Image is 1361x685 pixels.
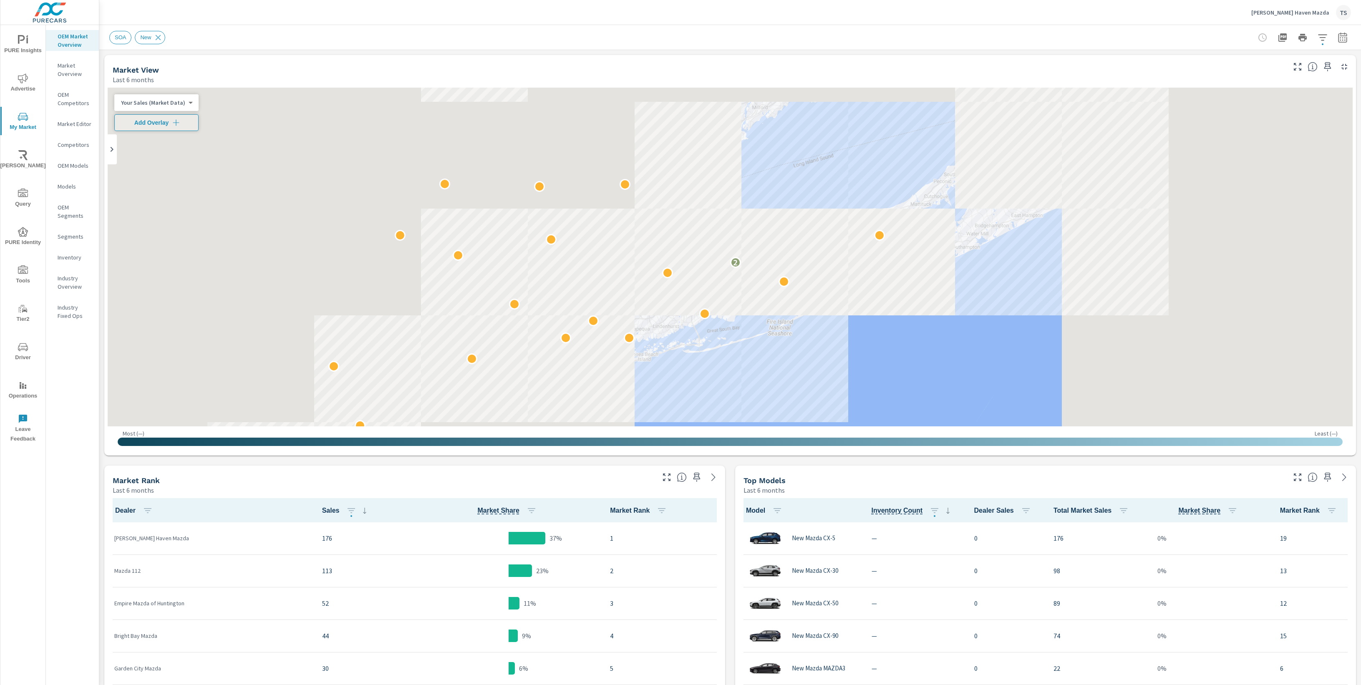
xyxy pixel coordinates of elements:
[707,471,720,484] a: See more details in report
[46,139,99,151] div: Competitors
[744,485,785,495] p: Last 6 months
[1274,29,1291,46] button: "Export Report to PDF"
[46,272,99,293] div: Industry Overview
[792,632,838,640] p: New Mazda CX-90
[46,301,99,322] div: Industry Fixed Ops
[46,230,99,243] div: Segments
[792,534,835,542] p: New Mazda CX-5
[114,99,192,107] div: Your Sales (Market Data)
[1157,631,1167,641] p: 0%
[135,34,156,40] span: New
[1280,598,1346,608] p: 12
[872,598,961,608] p: —
[1336,5,1351,20] div: TS
[477,506,519,516] span: Dealer Sales / Total Market Sales. [Market = within dealer PMA (or 60 miles if no PMA is defined)...
[58,32,92,49] p: OEM Market Overview
[872,533,961,543] p: —
[322,663,407,673] p: 30
[3,189,43,209] span: Query
[749,656,782,681] img: glamour
[549,533,562,543] p: 37%
[1334,29,1351,46] button: Select Date Range
[46,118,99,130] div: Market Editor
[58,274,92,291] p: Industry Overview
[1308,62,1318,72] span: Find the biggest opportunities in your market for your inventory. Understand by postal code where...
[974,533,1040,543] p: 0
[536,566,549,576] p: 23%
[872,631,961,641] p: —
[121,99,185,106] p: Your Sales (Market Data)
[1054,506,1132,516] span: Total Market Sales
[58,182,92,191] p: Models
[872,506,953,516] span: Inventory Count
[749,623,782,648] img: glamour
[974,598,1040,608] p: 0
[524,598,536,608] p: 11%
[322,566,407,576] p: 113
[46,180,99,193] div: Models
[114,632,309,640] p: Bright Bay Mazda
[746,506,786,516] span: Model
[749,558,782,583] img: glamour
[58,120,92,128] p: Market Editor
[872,566,961,576] p: —
[1280,533,1346,543] p: 19
[3,414,43,444] span: Leave Feedback
[3,304,43,324] span: Tier2
[135,31,165,44] div: New
[3,227,43,247] span: PURE Identity
[974,506,1034,516] span: Dealer Sales
[792,599,838,607] p: New Mazda CX-50
[3,112,43,132] span: My Market
[3,342,43,363] span: Driver
[1291,471,1304,484] button: Make Fullscreen
[1308,472,1318,482] span: Find the biggest opportunities within your model lineup nationwide. [Source: Market registration ...
[1054,631,1139,641] p: 74
[610,631,715,641] p: 4
[1157,533,1167,543] p: 0%
[113,75,154,85] p: Last 6 months
[1157,663,1167,673] p: 0%
[1280,566,1346,576] p: 13
[113,65,159,74] h5: Market View
[1280,506,1340,516] span: Market Rank
[1157,598,1167,608] p: 0%
[46,30,99,51] div: OEM Market Overview
[1314,29,1331,46] button: Apply Filters
[0,25,45,447] div: nav menu
[1179,506,1221,516] span: Model Sales / Total Market Sales. [Market = within dealer PMA (or 60 miles if no PMA is defined) ...
[610,663,715,673] p: 5
[1338,60,1351,73] button: Minimize Widget
[114,599,309,607] p: Empire Mazda of Huntington
[322,533,407,543] p: 176
[1338,471,1351,484] a: See more details in report
[46,59,99,80] div: Market Overview
[744,476,786,485] h5: Top Models
[58,303,92,320] p: Industry Fixed Ops
[58,253,92,262] p: Inventory
[749,591,782,616] img: glamour
[974,566,1040,576] p: 0
[58,61,92,78] p: Market Overview
[1321,471,1334,484] span: Save this to your personalized report
[3,35,43,55] span: PURE Insights
[1291,60,1304,73] button: Make Fullscreen
[58,203,92,220] p: OEM Segments
[113,485,154,495] p: Last 6 months
[3,265,43,286] span: Tools
[974,663,1040,673] p: 0
[114,567,309,575] p: Mazda 112
[322,506,370,516] span: Sales
[1280,631,1346,641] p: 15
[118,118,195,127] span: Add Overlay
[1315,430,1338,437] p: Least ( — )
[1054,533,1139,543] p: 176
[792,567,838,574] p: New Mazda CX-30
[322,598,407,608] p: 52
[872,663,961,673] p: —
[113,476,160,485] h5: Market Rank
[690,471,703,484] span: Save this to your personalized report
[1157,566,1167,576] p: 0%
[610,506,670,516] span: Market Rank
[1280,663,1346,673] p: 6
